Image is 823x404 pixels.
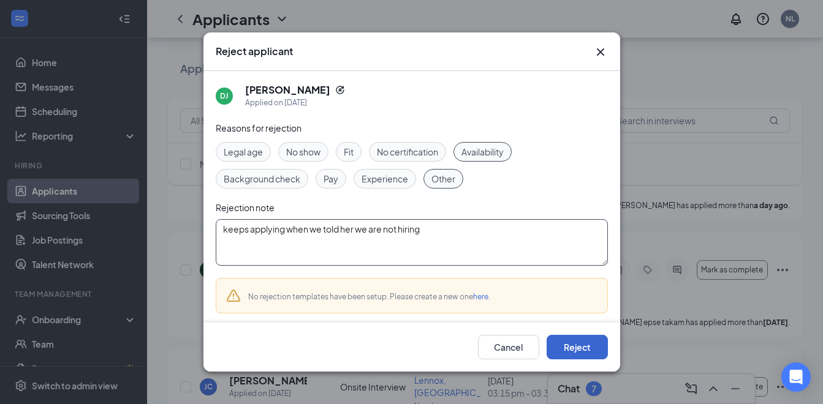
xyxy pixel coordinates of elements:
[478,335,539,359] button: Cancel
[226,288,241,303] svg: Warning
[362,172,408,185] span: Experience
[461,145,504,159] span: Availability
[781,362,811,392] div: Open Intercom Messenger
[216,202,275,213] span: Rejection note
[547,335,608,359] button: Reject
[473,292,488,301] a: here
[286,145,320,159] span: No show
[248,292,490,301] span: No rejection templates have been setup. Please create a new one .
[245,97,345,109] div: Applied on [DATE]
[324,172,338,185] span: Pay
[431,172,455,185] span: Other
[224,145,263,159] span: Legal age
[377,145,438,159] span: No certification
[593,45,608,59] button: Close
[224,172,300,185] span: Background check
[216,45,293,58] h3: Reject applicant
[220,91,229,101] div: DJ
[335,85,345,95] svg: Reapply
[245,83,330,97] h5: [PERSON_NAME]
[216,219,608,266] textarea: keeps applying when we told her we are not hiring
[216,122,302,133] span: Reasons for rejection
[344,145,354,159] span: Fit
[593,45,608,59] svg: Cross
